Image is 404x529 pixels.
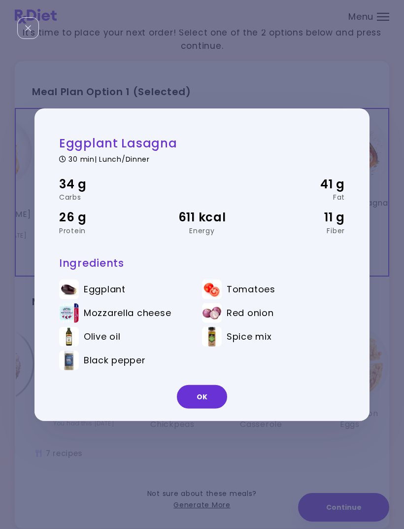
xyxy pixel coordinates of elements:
span: Spice mix [227,331,271,342]
button: OK [177,385,227,409]
div: 41 g [250,175,345,194]
div: Energy [154,227,249,234]
div: Carbs [59,194,154,201]
div: Close [17,17,39,39]
div: Fat [250,194,345,201]
div: Fiber [250,227,345,234]
span: Eggplant [84,284,126,295]
span: Red onion [227,308,273,318]
div: Protein [59,227,154,234]
div: 26 g [59,208,154,227]
h3: Ingredients [59,256,345,269]
span: Tomatoes [227,284,275,295]
span: Olive oil [84,331,120,342]
span: Black pepper [84,355,146,366]
div: 30 min | Lunch/Dinner [59,153,345,163]
h2: Eggplant Lasagna [59,135,345,150]
span: Mozzarella cheese [84,308,171,318]
div: 11 g [250,208,345,227]
div: 34 g [59,175,154,194]
div: 611 kcal [154,208,249,227]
